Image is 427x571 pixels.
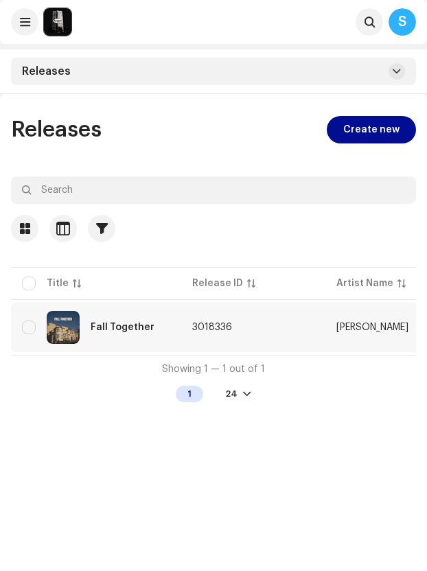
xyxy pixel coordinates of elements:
div: [PERSON_NAME] [336,323,408,332]
span: 3018336 [192,323,232,332]
img: 28cd5e4f-d8b3-4e3e-9048-38ae6d8d791a [44,8,71,36]
button: Create new [327,116,416,143]
div: Title [47,277,69,290]
div: Fall Together [91,323,154,332]
div: Artist Name [336,277,393,290]
div: 24 [225,388,238,399]
div: Release ID [192,277,243,290]
img: fa45e4ff-f909-4c9b-a482-2d338531803f [47,311,80,344]
span: Create new [343,116,400,143]
span: Showing 1 — 1 out of 1 [162,364,265,374]
input: Search [11,176,416,204]
span: Releases [22,66,71,77]
div: 1 [176,386,203,402]
span: Releases [11,119,102,141]
div: S [389,8,416,36]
